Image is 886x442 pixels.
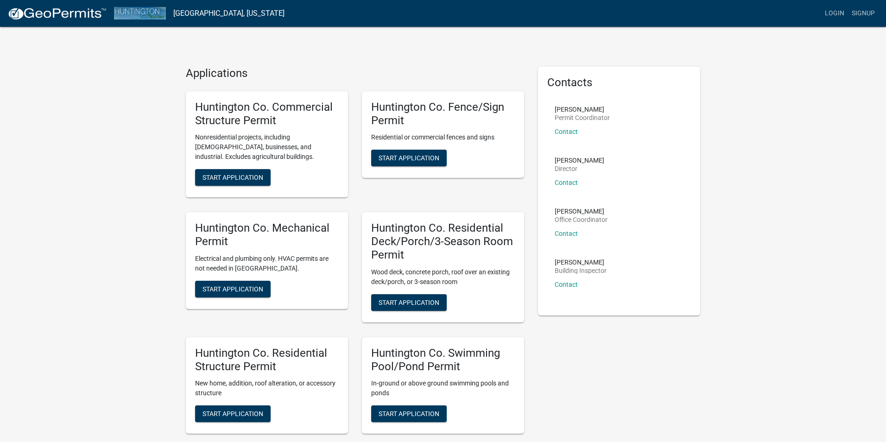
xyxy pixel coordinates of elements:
p: [PERSON_NAME] [555,157,604,164]
a: Login [821,5,848,22]
wm-workflow-list-section: Applications [186,67,524,441]
span: Start Application [203,174,263,181]
button: Start Application [195,169,271,186]
a: Contact [555,128,578,135]
button: Start Application [371,294,447,311]
p: In-ground or above ground swimming pools and ponds [371,379,515,398]
h5: Huntington Co. Fence/Sign Permit [371,101,515,127]
h5: Huntington Co. Commercial Structure Permit [195,101,339,127]
span: Start Application [203,285,263,292]
p: Wood deck, concrete porch, roof over an existing deck/porch, or 3-season room [371,267,515,287]
h4: Applications [186,67,524,80]
a: Contact [555,179,578,186]
p: Director [555,165,604,172]
span: Start Application [203,410,263,417]
a: Contact [555,281,578,288]
h5: Huntington Co. Swimming Pool/Pond Permit [371,347,515,373]
span: Start Application [379,154,439,162]
a: Contact [555,230,578,237]
p: Building Inspector [555,267,607,274]
button: Start Application [195,405,271,422]
p: Office Coordinator [555,216,608,223]
span: Start Application [379,298,439,306]
h5: Contacts [547,76,691,89]
p: Electrical and plumbing only. HVAC permits are not needed in [GEOGRAPHIC_DATA]. [195,254,339,273]
button: Start Application [195,281,271,297]
img: Huntington County, Indiana [114,7,166,19]
p: Nonresidential projects, including [DEMOGRAPHIC_DATA], businesses, and industrial. Excludes agric... [195,133,339,162]
p: Residential or commercial fences and signs [371,133,515,142]
p: New home, addition, roof alteration, or accessory structure [195,379,339,398]
h5: Huntington Co. Mechanical Permit [195,221,339,248]
h5: Huntington Co. Residential Structure Permit [195,347,339,373]
p: [PERSON_NAME] [555,259,607,265]
a: [GEOGRAPHIC_DATA], [US_STATE] [173,6,285,21]
button: Start Application [371,405,447,422]
a: Signup [848,5,879,22]
button: Start Application [371,150,447,166]
p: [PERSON_NAME] [555,208,608,215]
h5: Huntington Co. Residential Deck/Porch/3-Season Room Permit [371,221,515,261]
p: [PERSON_NAME] [555,106,610,113]
p: Permit Coordinator [555,114,610,121]
span: Start Application [379,410,439,417]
